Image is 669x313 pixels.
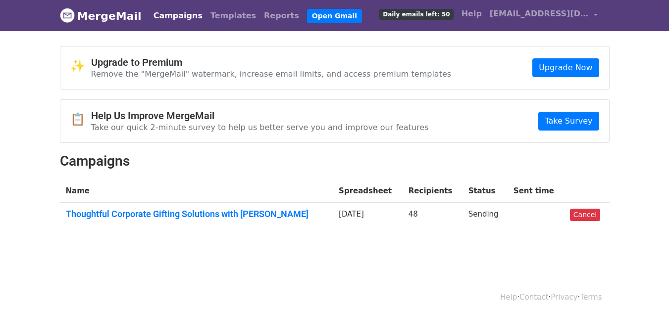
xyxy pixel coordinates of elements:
p: Take our quick 2-minute survey to help us better serve you and improve our features [91,122,429,133]
a: Take Survey [538,112,599,131]
a: Daily emails left: 50 [375,4,457,24]
h4: Upgrade to Premium [91,56,452,68]
td: [DATE] [333,203,403,229]
td: 48 [403,203,463,229]
a: Terms [580,293,602,302]
h4: Help Us Improve MergeMail [91,110,429,122]
a: Templates [206,6,260,26]
a: [EMAIL_ADDRESS][DOMAIN_NAME] [486,4,602,27]
th: Spreadsheet [333,179,403,203]
th: Recipients [403,179,463,203]
img: MergeMail logo [60,8,75,23]
a: Reports [260,6,303,26]
a: Upgrade Now [532,58,599,77]
span: 📋 [70,112,91,127]
th: Status [463,179,508,203]
a: Campaigns [150,6,206,26]
a: Help [500,293,517,302]
td: Sending [463,203,508,229]
a: Thoughtful Corporate Gifting Solutions with [PERSON_NAME] [66,209,327,220]
a: Cancel [570,209,600,221]
span: [EMAIL_ADDRESS][DOMAIN_NAME] [490,8,589,20]
h2: Campaigns [60,153,610,170]
a: Open Gmail [307,9,362,23]
span: Daily emails left: 50 [379,9,453,20]
th: Sent time [508,179,564,203]
th: Name [60,179,333,203]
span: ✨ [70,59,91,73]
p: Remove the "MergeMail" watermark, increase email limits, and access premium templates [91,69,452,79]
a: Contact [519,293,548,302]
a: Help [458,4,486,24]
a: Privacy [551,293,577,302]
a: MergeMail [60,5,142,26]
